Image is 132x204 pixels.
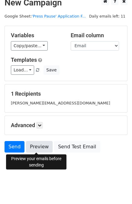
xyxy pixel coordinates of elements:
[11,90,121,97] h5: 1 Recipients
[43,65,59,75] button: Save
[11,65,34,75] a: Load...
[87,13,127,20] span: Daily emails left: 11
[87,14,127,18] a: Daily emails left: 11
[11,32,62,39] h5: Variables
[5,14,86,18] small: Google Sheet:
[26,141,53,153] a: Preview
[11,41,48,51] a: Copy/paste...
[11,122,121,129] h5: Advanced
[54,141,100,153] a: Send Test Email
[71,32,121,39] h5: Email column
[11,101,110,105] small: [PERSON_NAME][EMAIL_ADDRESS][DOMAIN_NAME]
[5,141,24,153] a: Send
[11,57,37,63] a: Templates
[102,175,132,204] iframe: Chat Widget
[6,154,66,169] div: Preview your emails before sending
[32,14,86,18] a: 'Press Pause' Application F...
